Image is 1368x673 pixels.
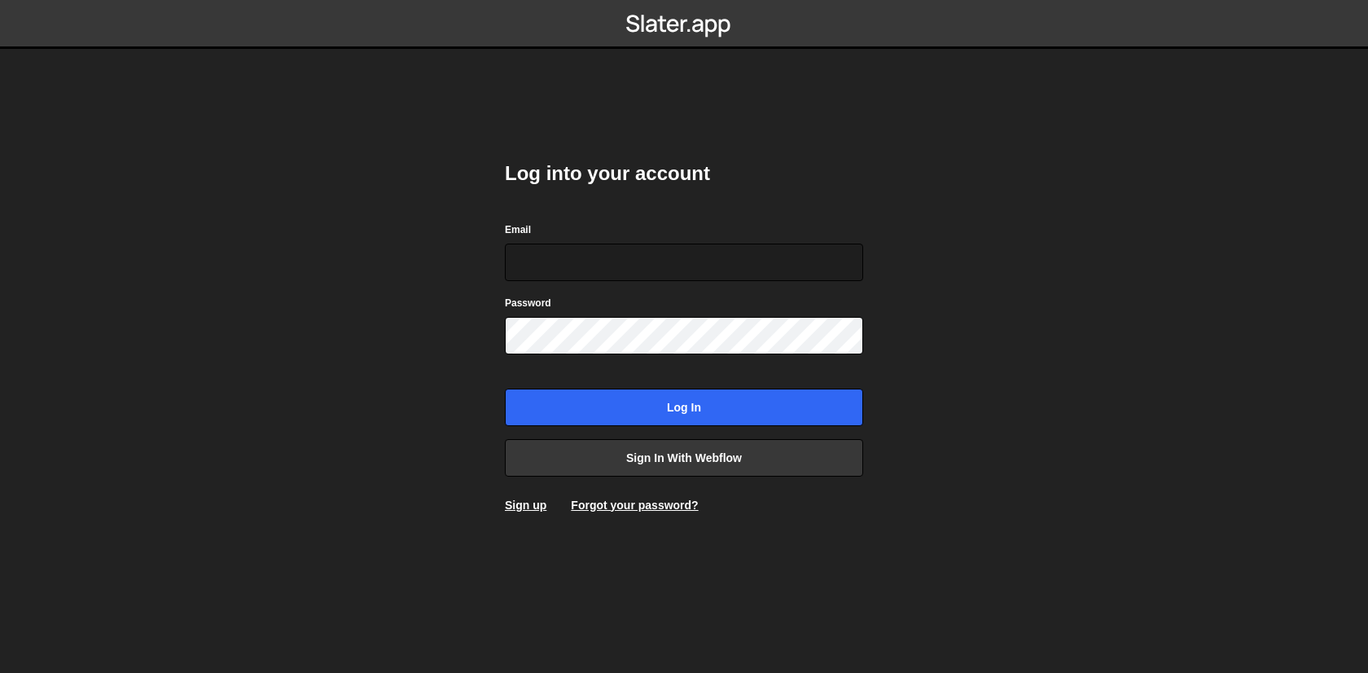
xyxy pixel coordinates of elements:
label: Email [505,222,531,238]
a: Sign in with Webflow [505,439,863,477]
input: Log in [505,389,863,426]
label: Password [505,295,551,311]
h2: Log into your account [505,161,863,187]
a: Forgot your password? [571,499,698,512]
a: Sign up [505,499,546,512]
